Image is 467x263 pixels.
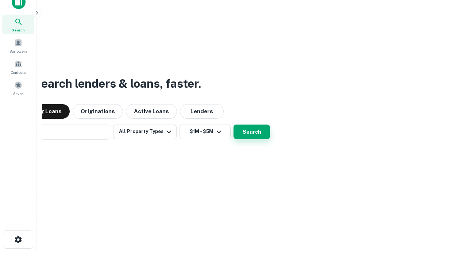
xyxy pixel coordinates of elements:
[9,48,27,54] span: Borrowers
[2,36,34,56] a: Borrowers
[33,75,201,92] h3: Search lenders & loans, faster.
[126,104,177,119] button: Active Loans
[180,104,224,119] button: Lenders
[13,91,24,96] span: Saved
[180,125,231,139] button: $1M - $5M
[113,125,177,139] button: All Property Types
[2,57,34,77] a: Contacts
[2,78,34,98] a: Saved
[431,181,467,216] iframe: Chat Widget
[233,125,270,139] button: Search
[2,15,34,34] a: Search
[12,27,25,33] span: Search
[73,104,123,119] button: Originations
[11,69,26,75] span: Contacts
